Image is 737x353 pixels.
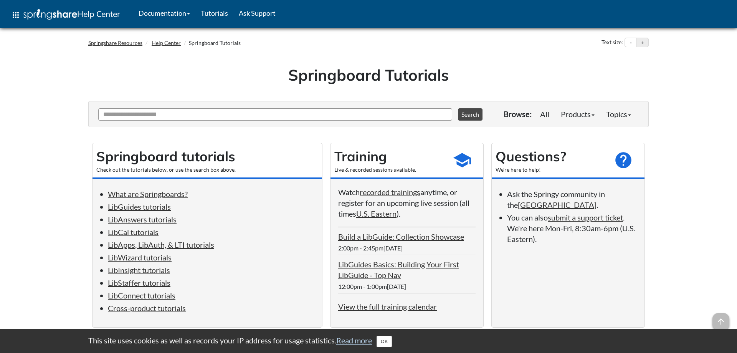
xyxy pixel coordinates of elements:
a: LibGuides tutorials [108,202,171,211]
a: All [534,106,555,122]
h2: Training [334,147,445,166]
a: What are Springboards? [108,189,188,199]
div: This site uses cookies as well as records your IP address for usage statistics. [81,335,656,347]
a: submit a support ticket [548,213,623,222]
div: Check out the tutorials below, or use the search box above. [96,166,318,174]
a: LibApps, LibAuth, & LTI tutorials [108,240,214,249]
div: Live & recorded sessions available. [334,166,445,174]
li: Springboard Tutorials [182,39,241,47]
span: school [453,151,472,170]
button: Decrease text size [625,38,636,47]
a: Build a LibGuide: Collection Showcase [338,232,464,241]
span: arrow_upward [712,313,729,330]
button: Increase text size [637,38,648,47]
a: LibStaffer tutorials [108,278,170,287]
button: Close [377,336,392,347]
img: Springshare [23,9,77,20]
a: Springshare Resources [88,40,142,46]
span: 2:00pm - 2:45pm[DATE] [338,244,403,252]
a: LibGuides Basics: Building Your First LibGuide - Top Nav [338,260,459,280]
p: Watch anytime, or register for an upcoming live session (all times ). [338,187,476,219]
a: Help Center [152,40,181,46]
a: Tutorials [195,3,233,23]
h2: Questions? [496,147,606,166]
span: help [614,151,633,170]
li: Ask the Springy community in the . [507,189,637,210]
a: LibConnect tutorials [108,291,175,300]
a: LibCal tutorials [108,227,159,237]
div: We're here to help! [496,166,606,174]
a: recorded trainings [360,187,420,197]
span: apps [11,10,20,20]
a: Products [555,106,600,122]
h2: Springboard tutorials [96,147,318,166]
a: U.S. Eastern [356,209,397,218]
a: [GEOGRAPHIC_DATA] [518,200,597,209]
a: Documentation [133,3,195,23]
a: apps Help Center [6,3,126,27]
div: Text size: [600,38,625,48]
span: 12:00pm - 1:00pm[DATE] [338,283,406,290]
a: Topics [600,106,637,122]
a: Cross-product tutorials [108,303,186,313]
a: LibWizard tutorials [108,253,172,262]
a: LibInsight tutorials [108,265,170,275]
a: View the full training calendar [338,302,437,311]
li: You can also . We're here Mon-Fri, 8:30am-6pm (U.S. Eastern). [507,212,637,244]
a: LibAnswers tutorials [108,215,177,224]
button: Search [458,108,483,121]
a: arrow_upward [712,314,729,323]
p: Browse: [504,109,532,119]
a: Read more [336,336,372,345]
span: Help Center [77,9,120,19]
a: Ask Support [233,3,281,23]
h1: Springboard Tutorials [94,64,643,86]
